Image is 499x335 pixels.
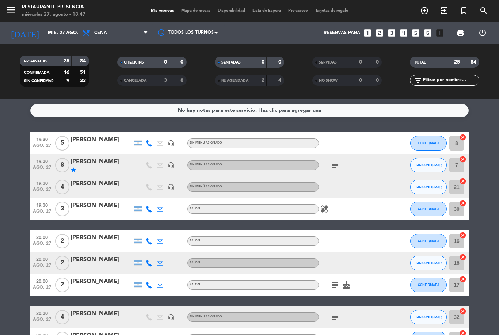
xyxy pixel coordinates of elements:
[410,278,447,292] button: CONFIRMADA
[478,28,487,37] i: power_settings_new
[479,6,488,15] i: search
[418,283,439,287] span: CONFIRMADA
[55,256,69,270] span: 2
[414,61,426,64] span: TOTAL
[459,275,466,283] i: cancel
[178,9,214,13] span: Mapa de mesas
[71,167,76,173] i: star
[459,199,466,207] i: cancel
[190,185,222,188] span: Sin menú asignado
[164,78,167,83] strong: 3
[410,310,447,324] button: SIN CONFIRMAR
[24,60,47,63] span: RESERVADAS
[168,162,174,168] i: headset_mic
[410,202,447,216] button: CONFIRMADA
[168,184,174,190] i: headset_mic
[460,6,468,15] i: turned_in_not
[71,201,133,210] div: [PERSON_NAME]
[124,79,146,83] span: CANCELADA
[55,234,69,248] span: 2
[456,28,465,37] span: print
[278,60,283,65] strong: 0
[5,4,16,18] button: menu
[422,76,479,84] input: Filtrar por nombre...
[312,9,352,13] span: Tarjetas de regalo
[416,163,442,167] span: SIN CONFIRMAR
[33,309,51,317] span: 20:30
[331,161,340,170] i: subject
[416,315,442,319] span: SIN CONFIRMAR
[434,4,454,17] span: WALK IN
[71,135,133,145] div: [PERSON_NAME]
[324,30,360,35] span: Reservas para
[359,60,362,65] strong: 0
[420,6,429,15] i: add_circle_outline
[164,60,167,65] strong: 0
[180,60,185,65] strong: 0
[178,106,321,115] div: No hay notas para este servicio. Haz clic para agregar una
[418,141,439,145] span: CONFIRMADA
[454,60,460,65] strong: 25
[319,79,338,83] span: NO SHOW
[22,4,85,11] div: Restaurante Presencia
[190,283,200,286] span: SALON
[423,28,433,38] i: looks_6
[66,78,69,83] strong: 9
[278,78,283,83] strong: 4
[147,9,178,13] span: Mis reservas
[472,22,494,44] div: LOG OUT
[331,281,340,289] i: subject
[214,9,249,13] span: Disponibilidad
[363,28,372,38] i: looks_one
[94,30,107,35] span: Cena
[249,9,285,13] span: Lista de Espera
[71,157,133,167] div: [PERSON_NAME]
[33,135,51,143] span: 19:30
[190,261,200,264] span: SALON
[168,314,174,320] i: headset_mic
[33,241,51,250] span: ago. 27
[459,156,466,163] i: cancel
[414,76,422,85] i: filter_list
[55,180,69,194] span: 4
[410,256,447,270] button: SIN CONFIRMAR
[376,78,380,83] strong: 0
[221,79,248,83] span: RE AGENDADA
[55,202,69,216] span: 3
[55,158,69,172] span: 8
[33,277,51,285] span: 20:00
[80,58,87,64] strong: 84
[416,185,442,189] span: SIN CONFIRMAR
[190,239,200,242] span: SALON
[33,143,51,152] span: ago. 27
[190,163,222,166] span: Sin menú asignado
[24,79,53,83] span: SIN CONFIRMAR
[64,70,69,75] strong: 16
[410,158,447,172] button: SIN CONFIRMAR
[33,263,51,271] span: ago. 27
[459,232,466,239] i: cancel
[33,285,51,293] span: ago. 27
[435,28,445,38] i: add_box
[168,140,174,146] i: headset_mic
[415,4,434,17] span: RESERVAR MESA
[190,315,222,318] span: Sin menú asignado
[55,310,69,324] span: 4
[33,317,51,326] span: ago. 27
[387,28,396,38] i: looks_3
[124,61,144,64] span: CHECK INS
[5,4,16,15] i: menu
[410,234,447,248] button: CONFIRMADA
[262,60,264,65] strong: 0
[55,136,69,151] span: 5
[416,261,442,265] span: SIN CONFIRMAR
[33,201,51,209] span: 19:30
[262,78,264,83] strong: 2
[190,207,200,210] span: SALON
[33,233,51,241] span: 20:00
[418,239,439,243] span: CONFIRMADA
[459,134,466,141] i: cancel
[454,4,474,17] span: Reserva especial
[418,207,439,211] span: CONFIRMADA
[375,28,384,38] i: looks_two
